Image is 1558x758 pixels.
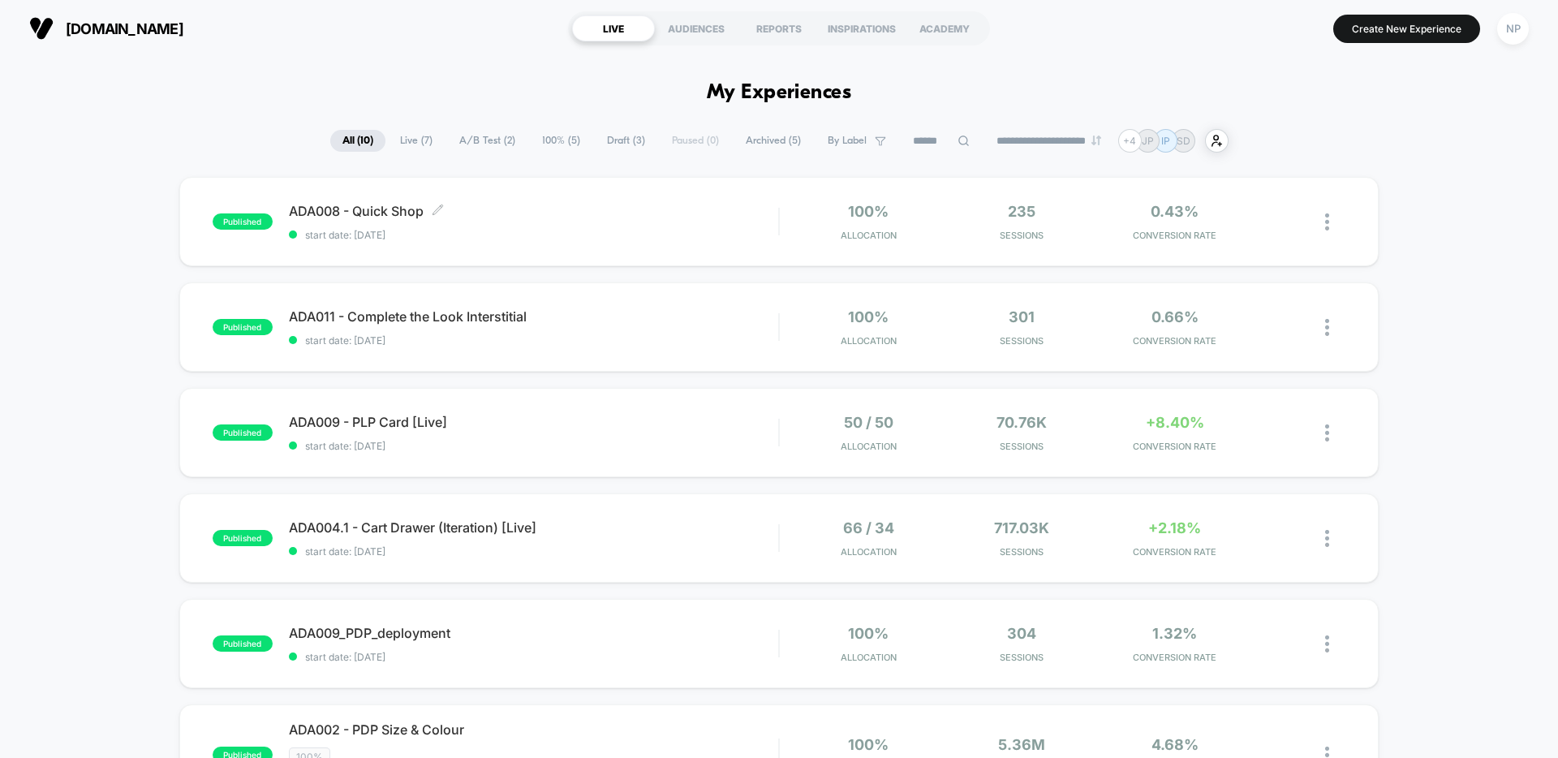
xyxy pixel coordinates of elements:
span: Draft ( 3 ) [595,130,657,152]
div: INSPIRATIONS [820,15,903,41]
span: CONVERSION RATE [1102,335,1247,347]
span: 100% [848,736,889,753]
span: start date: [DATE] [289,651,778,663]
p: IP [1161,135,1170,147]
span: 235 [1008,203,1035,220]
span: +8.40% [1146,414,1204,431]
span: 0.43% [1151,203,1199,220]
span: 100% [848,203,889,220]
span: CONVERSION RATE [1102,652,1247,663]
div: ACADEMY [903,15,986,41]
span: 1.32% [1152,625,1197,642]
span: published [213,635,273,652]
span: Allocation [841,441,897,452]
span: 100% [848,308,889,325]
span: 100% ( 5 ) [530,130,592,152]
span: Sessions [949,546,1095,558]
span: ADA008 - Quick Shop [289,203,778,219]
span: published [213,319,273,335]
div: NP [1497,13,1529,45]
img: close [1325,213,1329,230]
span: 304 [1007,625,1036,642]
span: CONVERSION RATE [1102,230,1247,241]
span: ADA004.1 - Cart Drawer (Iteration) [Live] [289,519,778,536]
img: close [1325,635,1329,652]
span: A/B Test ( 2 ) [447,130,527,152]
div: AUDIENCES [655,15,738,41]
span: ADA009 - PLP Card [Live] [289,414,778,430]
div: REPORTS [738,15,820,41]
span: 301 [1009,308,1035,325]
span: published [213,213,273,230]
span: CONVERSION RATE [1102,441,1247,452]
span: CONVERSION RATE [1102,546,1247,558]
span: [DOMAIN_NAME] [66,20,183,37]
span: Allocation [841,230,897,241]
img: close [1325,424,1329,441]
span: Allocation [841,652,897,663]
div: + 4 [1118,129,1142,153]
span: published [213,424,273,441]
button: [DOMAIN_NAME] [24,15,188,41]
span: Sessions [949,335,1095,347]
div: LIVE [572,15,655,41]
span: start date: [DATE] [289,545,778,558]
button: NP [1492,12,1534,45]
span: 0.66% [1151,308,1199,325]
img: Visually logo [29,16,54,41]
h1: My Experiences [707,81,852,105]
span: ADA011 - Complete the Look Interstitial [289,308,778,325]
span: Sessions [949,441,1095,452]
span: Sessions [949,230,1095,241]
span: Sessions [949,652,1095,663]
span: 66 / 34 [843,519,894,536]
span: start date: [DATE] [289,440,778,452]
span: ADA002 - PDP Size & Colour [289,721,778,738]
span: All ( 10 ) [330,130,385,152]
span: 50 / 50 [844,414,893,431]
img: close [1325,319,1329,336]
span: start date: [DATE] [289,229,778,241]
span: 717.03k [994,519,1049,536]
span: 100% [848,625,889,642]
span: start date: [DATE] [289,334,778,347]
span: 4.68% [1151,736,1199,753]
span: published [213,530,273,546]
span: Allocation [841,335,897,347]
span: Allocation [841,546,897,558]
span: Live ( 7 ) [388,130,445,152]
button: Create New Experience [1333,15,1480,43]
img: end [1091,136,1101,145]
span: By Label [828,135,867,147]
span: ADA009_PDP_deployment [289,625,778,641]
span: Archived ( 5 ) [734,130,813,152]
p: JP [1142,135,1154,147]
p: SD [1177,135,1190,147]
span: +2.18% [1148,519,1201,536]
span: 5.36M [998,736,1045,753]
span: 70.76k [996,414,1047,431]
img: close [1325,530,1329,547]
